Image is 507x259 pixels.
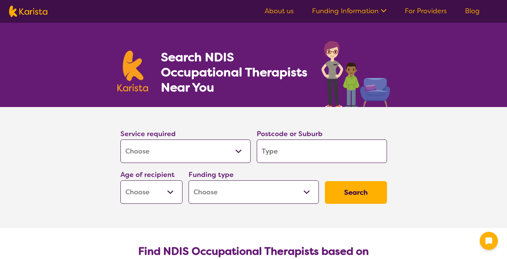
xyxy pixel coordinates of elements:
[321,41,390,107] img: occupational-therapy
[325,181,387,204] button: Search
[161,50,308,95] h1: Search NDIS Occupational Therapists Near You
[265,6,294,16] a: About us
[312,6,387,16] a: Funding Information
[405,6,447,16] a: For Providers
[117,51,148,92] img: Karista logo
[120,170,175,179] label: Age of recipient
[257,129,323,138] label: Postcode or Suburb
[257,140,387,163] input: Type
[120,129,176,138] label: Service required
[9,6,47,17] img: Karista logo
[465,6,480,16] a: Blog
[189,170,234,179] label: Funding type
